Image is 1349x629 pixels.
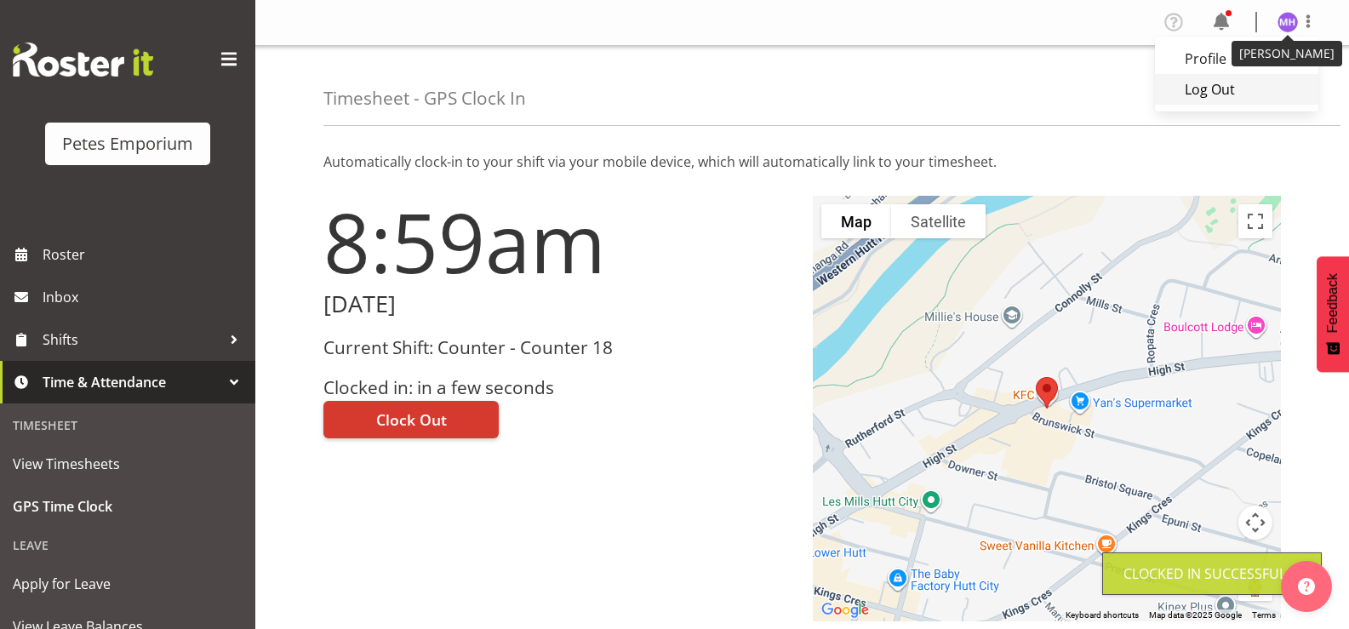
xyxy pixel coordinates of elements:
[4,528,251,563] div: Leave
[1325,273,1340,333] span: Feedback
[4,443,251,485] a: View Timesheets
[1123,563,1300,584] div: Clocked in Successfully
[1252,610,1276,620] a: Terms (opens in new tab)
[817,599,873,621] img: Google
[13,494,243,519] span: GPS Time Clock
[43,242,247,267] span: Roster
[1298,578,1315,595] img: help-xxl-2.png
[323,378,792,397] h3: Clocked in: in a few seconds
[4,485,251,528] a: GPS Time Clock
[13,451,243,477] span: View Timesheets
[323,152,1281,172] p: Automatically clock-in to your shift via your mobile device, which will automatically link to you...
[1155,74,1318,105] a: Log Out
[1066,609,1139,621] button: Keyboard shortcuts
[4,408,251,443] div: Timesheet
[821,204,891,238] button: Show street map
[1278,12,1298,32] img: mackenzie-halford4471.jpg
[13,571,243,597] span: Apply for Leave
[891,204,986,238] button: Show satellite imagery
[1149,610,1242,620] span: Map data ©2025 Google
[1238,204,1272,238] button: Toggle fullscreen view
[323,401,499,438] button: Clock Out
[43,284,247,310] span: Inbox
[43,369,221,395] span: Time & Attendance
[323,291,792,317] h2: [DATE]
[323,196,792,288] h1: 8:59am
[376,409,447,431] span: Clock Out
[323,89,526,108] h4: Timesheet - GPS Clock In
[13,43,153,77] img: Rosterit website logo
[1238,506,1272,540] button: Map camera controls
[817,599,873,621] a: Open this area in Google Maps (opens a new window)
[43,327,221,352] span: Shifts
[62,131,193,157] div: Petes Emporium
[1317,256,1349,372] button: Feedback - Show survey
[4,563,251,605] a: Apply for Leave
[323,338,792,357] h3: Current Shift: Counter - Counter 18
[1155,43,1318,74] a: Profile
